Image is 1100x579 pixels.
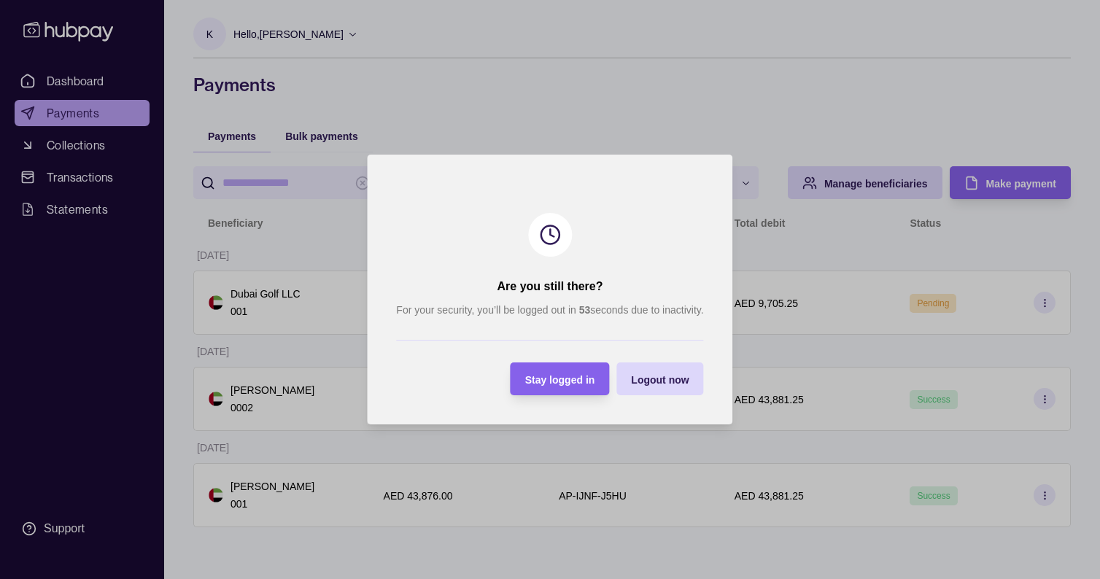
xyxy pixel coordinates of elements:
[579,304,591,316] strong: 53
[511,362,610,395] button: Stay logged in
[525,374,595,386] span: Stay logged in
[396,302,703,318] p: For your security, you’ll be logged out in seconds due to inactivity.
[631,374,689,386] span: Logout now
[616,362,703,395] button: Logout now
[497,279,603,295] h2: Are you still there?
